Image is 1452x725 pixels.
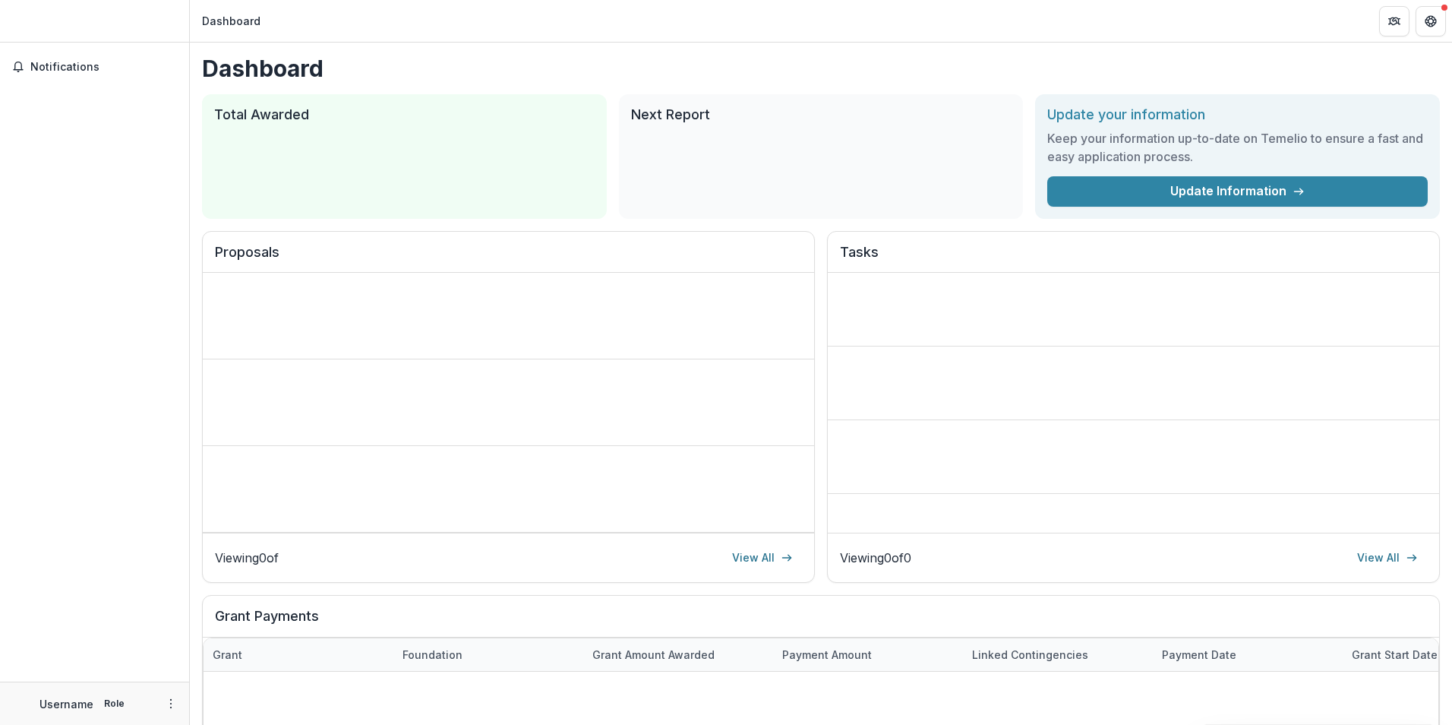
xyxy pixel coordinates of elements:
[202,13,260,29] div: Dashboard
[723,546,802,570] a: View All
[215,608,1427,637] h2: Grant Payments
[1047,106,1428,123] h2: Update your information
[1047,129,1428,166] h3: Keep your information up-to-date on Temelio to ensure a fast and easy application process.
[1348,546,1427,570] a: View All
[214,106,595,123] h2: Total Awarded
[215,244,802,273] h2: Proposals
[6,55,183,79] button: Notifications
[1416,6,1446,36] button: Get Help
[202,55,1440,82] h1: Dashboard
[162,695,180,713] button: More
[1047,176,1428,207] a: Update Information
[196,10,267,32] nav: breadcrumb
[840,244,1427,273] h2: Tasks
[215,549,279,567] p: Viewing 0 of
[631,106,1012,123] h2: Next Report
[39,696,93,712] p: Username
[840,549,911,567] p: Viewing 0 of 0
[30,61,177,74] span: Notifications
[99,697,129,711] p: Role
[1379,6,1409,36] button: Partners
